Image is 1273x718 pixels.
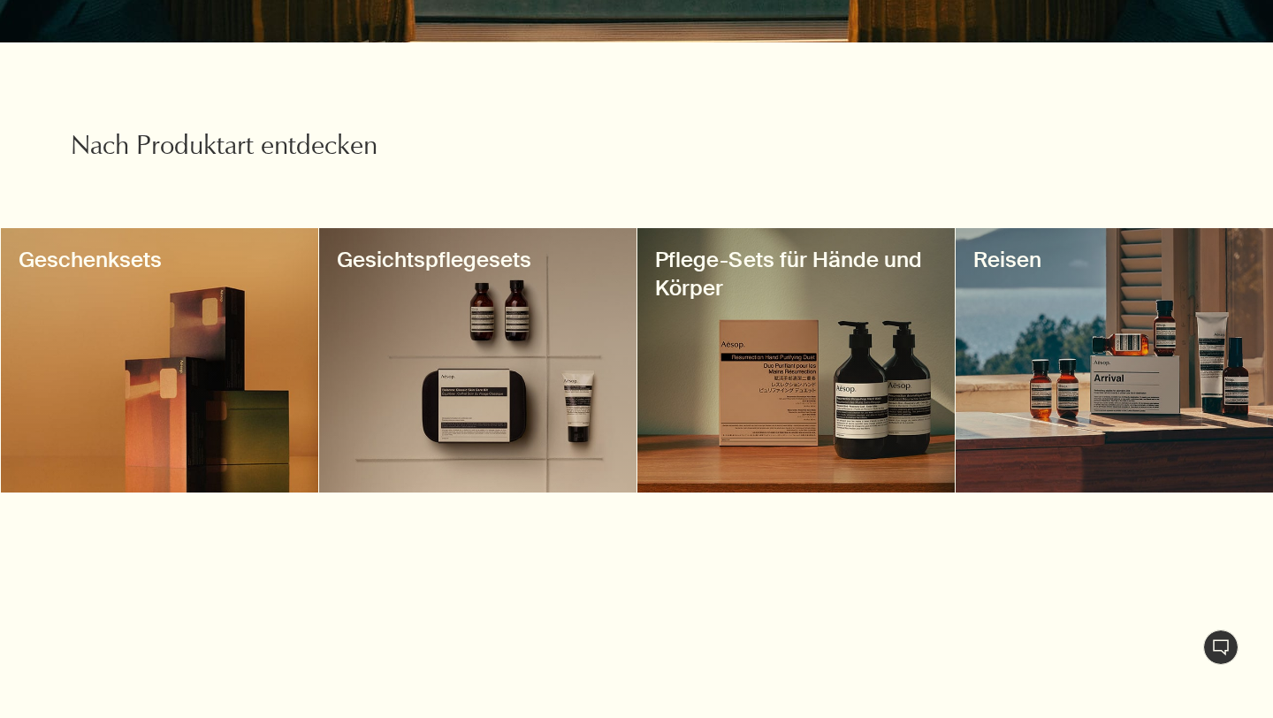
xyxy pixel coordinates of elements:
[655,246,937,302] h3: Pflege-Sets für Hände und Körper
[637,228,955,493] a: Aesop Resurrection duet set paper packaging arranged next to two Aesop amber pump bottles on a wo...
[319,228,636,493] a: Aesop skincare products and a kit arranged alongside a white object on a beige textured surface.G...
[1,228,318,493] a: Three of Aesop's Seasonal Gift Kits for 2024Geschenksets
[19,246,301,274] h3: Geschenksets
[71,131,448,166] h2: Nach Produktart entdecken
[973,246,1255,274] h3: Reisen
[956,228,1273,493] a: A view of buildings through the windowsReisen
[1203,630,1239,665] button: Live-Support Chat
[337,246,619,274] h3: Gesichtspflegesets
